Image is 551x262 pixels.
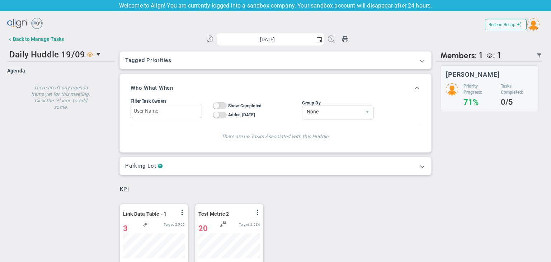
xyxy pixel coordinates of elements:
[485,19,527,30] button: Resend Recap
[440,51,477,60] span: Members:
[536,53,542,59] span: Filter Updated Members
[314,33,324,46] span: select
[198,224,208,233] span: 20
[489,22,515,27] span: Resend Recap
[302,100,374,106] div: Group By
[361,106,373,120] span: select
[138,131,413,140] h4: There are no Tasks Associated with this Huddle.
[497,51,501,60] span: 1
[342,36,348,46] span: Print Huddle
[198,211,229,217] span: Test Metric 2
[120,186,129,192] span: KPI
[250,223,260,226] span: 2,534
[479,51,483,60] span: 1
[131,85,173,91] h3: Who What When
[527,18,540,31] img: 210012.Person.photo
[125,163,156,169] h3: Parking Lot
[87,51,93,57] span: Viewer
[501,99,533,106] h4: 0/5
[9,50,85,60] span: Daily Huddle 19/09
[223,221,226,224] span: 2
[446,71,500,78] h3: [PERSON_NAME]
[7,68,25,74] span: Agenda
[123,211,166,217] span: Link Data Table - 1
[239,223,250,226] span: Target:
[164,223,174,226] span: Target:
[29,79,93,110] h4: There aren't any agenda items yet for this meeting. Click the "+" icon to add some.
[125,57,426,64] h3: Tagged Priorities
[501,83,533,95] h5: Tasks Completed:
[123,224,128,233] span: 3
[228,112,255,117] span: Added [DATE]
[7,33,64,45] button: Back to Manage Tasks
[463,83,495,95] h5: Priority Progress:
[7,17,28,31] img: align-logo.svg
[228,103,262,108] span: Show Completed
[463,99,495,106] h4: 71%
[13,36,64,42] div: Back to Manage Tasks
[143,223,147,226] span: Linked to <span class='icon ico-table-grid' style='margin-right: 5px;'></span>My Data Table - New...
[175,223,185,226] span: 2,500
[493,51,495,60] span: :
[131,99,202,104] div: Filter Task Owners
[483,51,501,60] div: Viewer 19 is a Viewer.
[446,83,458,95] img: 64089.Person.photo
[93,48,105,60] span: select
[302,106,361,118] span: None
[220,223,223,226] span: Original Target that is linked 2 times
[131,104,202,118] input: User Name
